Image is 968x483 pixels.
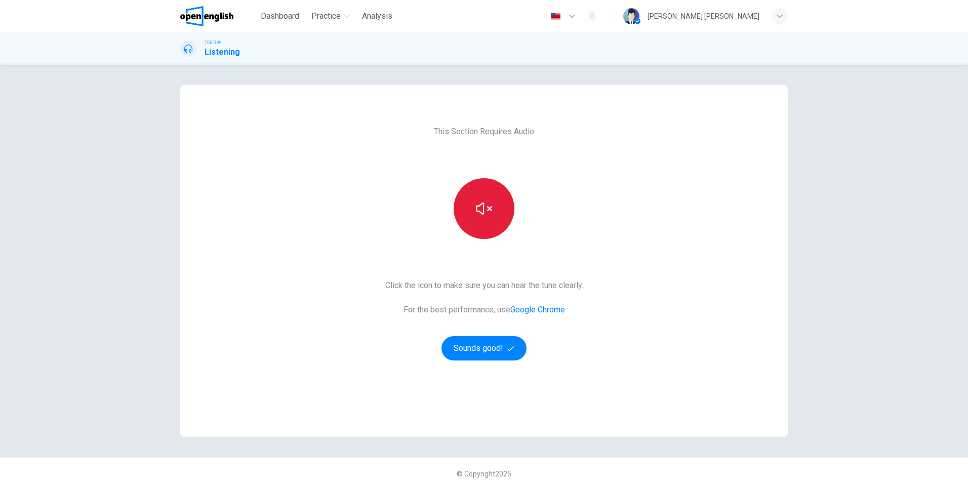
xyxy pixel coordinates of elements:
button: Practice [307,7,354,25]
span: © Copyright 2025 [457,470,511,478]
span: Practice [311,10,341,22]
button: Dashboard [257,7,303,25]
div: [PERSON_NAME] [PERSON_NAME] [648,10,759,22]
span: Click the icon to make sure you can hear the tune clearly. [385,279,583,292]
span: This Section Requires Audio [434,126,534,138]
a: OpenEnglish logo [180,6,257,26]
a: Google Chrome [510,305,565,314]
img: Profile picture [623,8,639,24]
button: Analysis [358,7,396,25]
img: OpenEnglish logo [180,6,233,26]
button: Sounds good! [441,336,527,360]
span: For the best performance, use [385,304,583,316]
img: en [549,13,562,20]
span: Analysis [362,10,392,22]
h1: Listening [205,46,240,58]
span: TOEFL® [205,39,221,46]
span: Dashboard [261,10,299,22]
